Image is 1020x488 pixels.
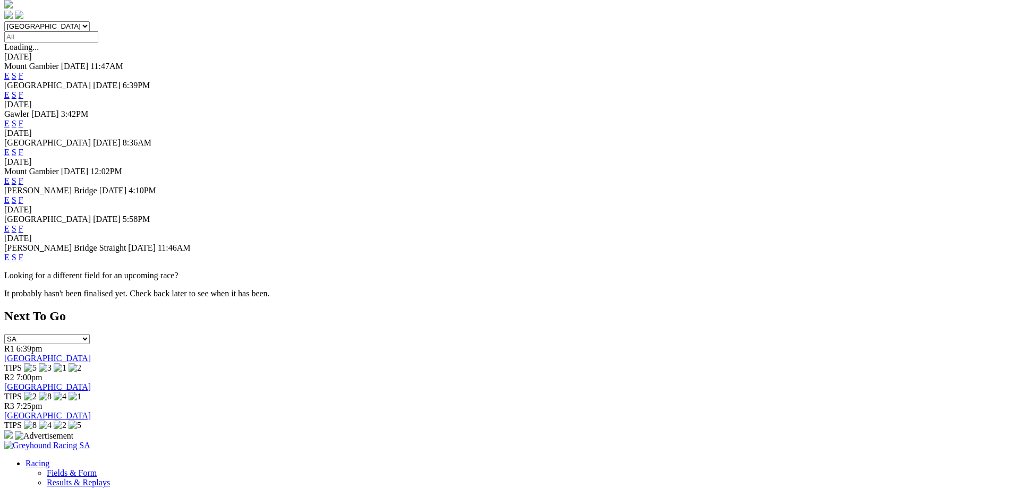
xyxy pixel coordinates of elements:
[4,167,59,176] span: Mount Gambier
[54,392,66,401] img: 4
[12,176,16,185] a: S
[4,392,22,401] span: TIPS
[12,90,16,99] a: S
[47,478,110,487] a: Results & Replays
[12,71,16,80] a: S
[90,62,123,71] span: 11:47AM
[61,109,89,118] span: 3:42PM
[158,243,191,252] span: 11:46AM
[12,253,16,262] a: S
[39,392,52,401] img: 8
[12,148,16,157] a: S
[4,243,126,252] span: [PERSON_NAME] Bridge Straight
[4,129,1016,138] div: [DATE]
[16,401,42,410] span: 7:25pm
[93,81,121,90] span: [DATE]
[24,392,37,401] img: 2
[4,401,14,410] span: R3
[4,119,10,128] a: E
[4,148,10,157] a: E
[19,176,23,185] a: F
[4,195,10,204] a: E
[99,186,127,195] span: [DATE]
[93,215,121,224] span: [DATE]
[24,363,37,373] img: 5
[19,224,23,233] a: F
[4,441,90,450] img: Greyhound Racing SA
[25,459,49,468] a: Racing
[4,253,10,262] a: E
[39,363,52,373] img: 3
[4,271,1016,280] p: Looking for a different field for an upcoming race?
[4,138,91,147] span: [GEOGRAPHIC_DATA]
[19,90,23,99] a: F
[24,421,37,430] img: 8
[4,215,91,224] span: [GEOGRAPHIC_DATA]
[39,421,52,430] img: 4
[4,157,1016,167] div: [DATE]
[4,176,10,185] a: E
[12,224,16,233] a: S
[4,31,98,42] input: Select date
[19,253,23,262] a: F
[61,167,89,176] span: [DATE]
[123,138,151,147] span: 8:36AM
[4,52,1016,62] div: [DATE]
[19,148,23,157] a: F
[47,468,97,477] a: Fields & Form
[15,431,73,441] img: Advertisement
[4,354,91,363] a: [GEOGRAPHIC_DATA]
[4,11,13,19] img: facebook.svg
[4,224,10,233] a: E
[54,421,66,430] img: 2
[4,289,270,298] partial: It probably hasn't been finalised yet. Check back later to see when it has been.
[129,186,156,195] span: 4:10PM
[19,195,23,204] a: F
[4,430,13,439] img: 15187_Greyhounds_GreysPlayCentral_Resize_SA_WebsiteBanner_300x115_2025.jpg
[4,421,22,430] span: TIPS
[4,109,29,118] span: Gawler
[4,309,1016,323] h2: Next To Go
[4,363,22,372] span: TIPS
[15,11,23,19] img: twitter.svg
[4,234,1016,243] div: [DATE]
[69,421,81,430] img: 5
[4,62,59,71] span: Mount Gambier
[69,363,81,373] img: 2
[12,119,16,128] a: S
[123,81,150,90] span: 6:39PM
[4,382,91,391] a: [GEOGRAPHIC_DATA]
[90,167,122,176] span: 12:02PM
[4,71,10,80] a: E
[61,62,89,71] span: [DATE]
[4,90,10,99] a: E
[4,186,97,195] span: [PERSON_NAME] Bridge
[128,243,156,252] span: [DATE]
[54,363,66,373] img: 1
[19,119,23,128] a: F
[31,109,59,118] span: [DATE]
[69,392,81,401] img: 1
[4,100,1016,109] div: [DATE]
[19,71,23,80] a: F
[123,215,150,224] span: 5:58PM
[4,205,1016,215] div: [DATE]
[4,344,14,353] span: R1
[4,411,91,420] a: [GEOGRAPHIC_DATA]
[93,138,121,147] span: [DATE]
[4,42,39,52] span: Loading...
[16,373,42,382] span: 7:00pm
[4,81,91,90] span: [GEOGRAPHIC_DATA]
[4,373,14,382] span: R2
[16,344,42,353] span: 6:39pm
[12,195,16,204] a: S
